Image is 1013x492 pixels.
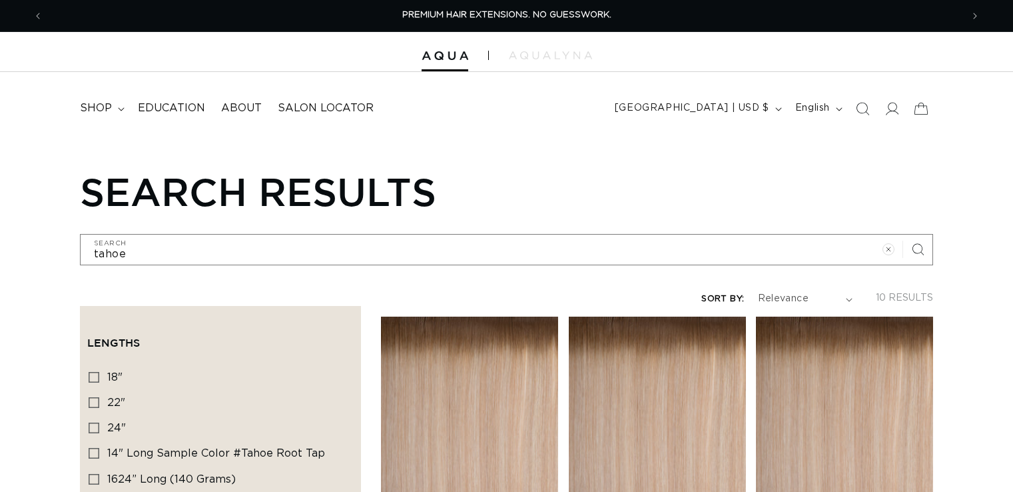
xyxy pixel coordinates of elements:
span: 10 results [876,293,933,303]
span: shop [80,101,112,115]
button: English [787,96,848,121]
span: Salon Locator [278,101,374,115]
span: Education [138,101,205,115]
input: Search [81,235,932,265]
button: Search [903,235,932,264]
summary: shop [72,93,130,123]
button: [GEOGRAPHIC_DATA] | USD $ [607,96,787,121]
a: Salon Locator [270,93,382,123]
button: Clear search term [874,235,903,264]
span: 18" [107,372,123,383]
span: 24" [107,423,126,433]
h1: Search results [80,169,933,214]
button: Next announcement [960,3,990,29]
a: Education [130,93,213,123]
span: [GEOGRAPHIC_DATA] | USD $ [615,101,769,115]
summary: Search [848,94,877,123]
a: About [213,93,270,123]
img: Aqua Hair Extensions [422,51,468,61]
summary: Lengths (0 selected) [87,313,354,361]
button: Previous announcement [23,3,53,29]
span: English [795,101,830,115]
span: About [221,101,262,115]
span: Lengths [87,337,140,349]
label: Sort by: [701,295,744,303]
img: aqualyna.com [509,51,592,59]
span: PREMIUM HAIR EXTENSIONS. NO GUESSWORK. [402,11,611,19]
span: 1624” Long (140 grams) [107,474,236,485]
span: 14" Long Sample Color #Tahoe Root Tap [107,448,325,459]
span: 22" [107,397,125,408]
